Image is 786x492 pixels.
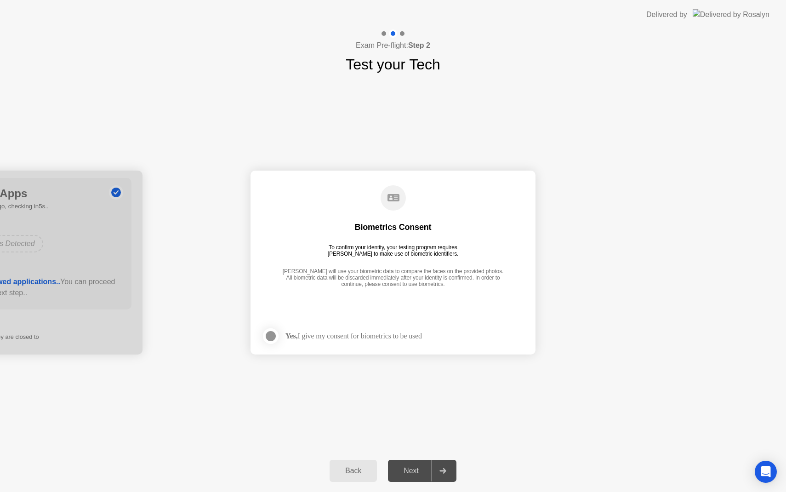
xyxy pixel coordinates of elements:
[346,53,440,75] h1: Test your Tech
[755,461,777,483] div: Open Intercom Messenger
[332,467,374,475] div: Back
[280,268,506,289] div: [PERSON_NAME] will use your biometric data to compare the faces on the provided photos. All biome...
[324,244,462,257] div: To confirm your identity, your testing program requires [PERSON_NAME] to make use of biometric id...
[388,460,456,482] button: Next
[285,332,297,340] strong: Yes,
[356,40,430,51] h4: Exam Pre-flight:
[646,9,687,20] div: Delivered by
[693,9,769,20] img: Delivered by Rosalyn
[355,222,432,233] div: Biometrics Consent
[408,41,430,49] b: Step 2
[330,460,377,482] button: Back
[285,332,422,340] div: I give my consent for biometrics to be used
[391,467,432,475] div: Next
